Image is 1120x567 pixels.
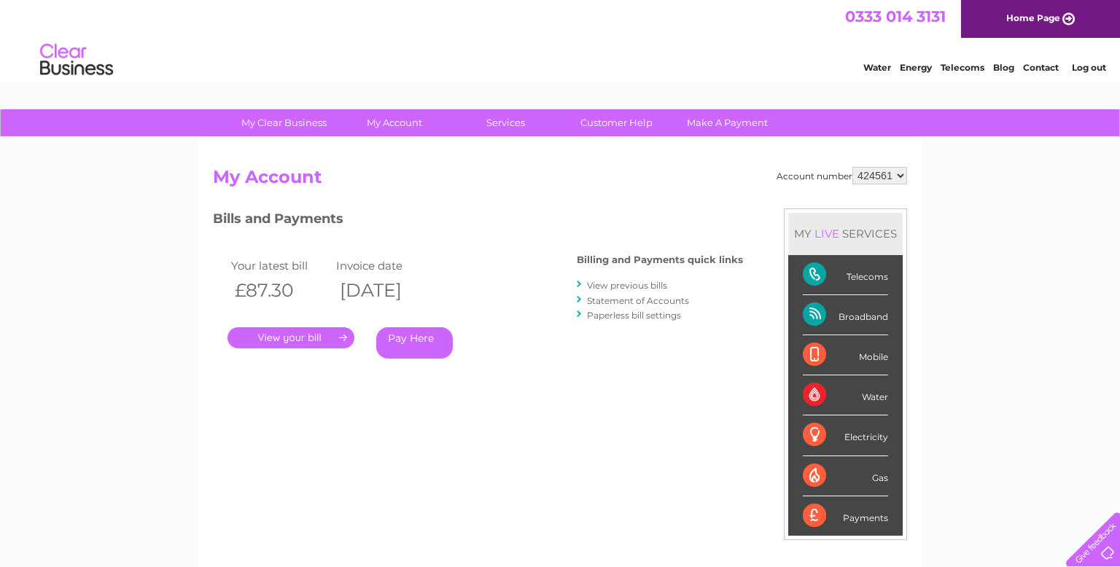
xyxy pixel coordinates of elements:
td: Invoice date [332,256,437,275]
div: Clear Business is a trading name of Verastar Limited (registered in [GEOGRAPHIC_DATA] No. 3667643... [217,8,906,71]
a: Services [446,109,566,136]
a: 0333 014 3131 [845,7,946,26]
td: Your latest bill [227,256,332,275]
div: LIVE [812,227,842,241]
img: logo.png [39,38,114,82]
a: Pay Here [376,327,453,359]
div: Gas [803,456,888,496]
a: Customer Help [556,109,677,136]
a: . [227,327,354,348]
a: Water [863,62,891,73]
div: Mobile [803,335,888,375]
div: Account number [777,167,907,184]
a: Blog [993,62,1014,73]
div: Electricity [803,415,888,455]
h2: My Account [213,167,907,195]
a: My Account [335,109,455,136]
div: Telecoms [803,255,888,295]
h3: Bills and Payments [213,208,743,234]
a: Contact [1023,62,1059,73]
a: My Clear Business [224,109,344,136]
a: Energy [900,62,932,73]
a: Log out [1072,62,1106,73]
th: [DATE] [332,275,437,305]
a: Telecoms [941,62,984,73]
div: Payments [803,496,888,536]
a: Make A Payment [667,109,787,136]
div: Broadband [803,295,888,335]
th: £87.30 [227,275,332,305]
a: View previous bills [587,280,667,291]
div: MY SERVICES [788,213,903,254]
div: Water [803,375,888,415]
a: Paperless bill settings [587,310,681,321]
a: Statement of Accounts [587,295,689,306]
h4: Billing and Payments quick links [577,254,743,265]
